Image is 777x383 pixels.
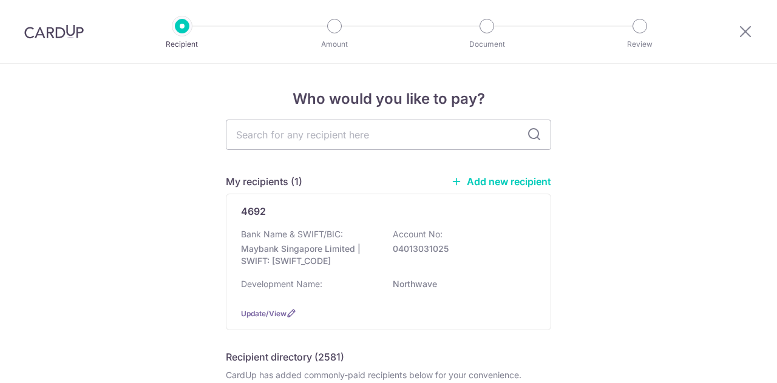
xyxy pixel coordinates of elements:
a: Add new recipient [451,175,551,188]
p: Account No: [393,228,443,240]
p: Document [442,38,532,50]
p: 04013031025 [393,243,529,255]
input: Search for any recipient here [226,120,551,150]
img: CardUp [24,24,84,39]
p: Review [595,38,685,50]
h5: Recipient directory (2581) [226,350,344,364]
h4: Who would you like to pay? [226,88,551,110]
h5: My recipients (1) [226,174,302,189]
a: Update/View [241,309,287,318]
p: Recipient [137,38,227,50]
div: CardUp has added commonly-paid recipients below for your convenience. [226,369,551,381]
p: Maybank Singapore Limited | SWIFT: [SWIFT_CODE] [241,243,377,267]
p: Bank Name & SWIFT/BIC: [241,228,343,240]
p: Amount [290,38,379,50]
iframe: Opens a widget where you can find more information [699,347,765,377]
p: Northwave [393,278,529,290]
p: 4692 [241,204,266,219]
p: Development Name: [241,278,322,290]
